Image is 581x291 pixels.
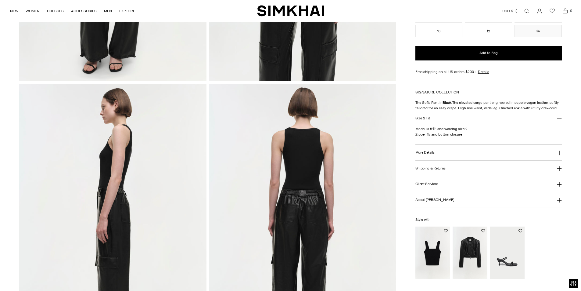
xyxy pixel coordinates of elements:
[502,4,518,18] button: USD $
[444,229,448,233] button: Add to Wishlist
[515,25,562,37] button: 14
[559,5,571,17] a: Open cart modal
[415,192,562,208] button: About [PERSON_NAME]
[518,229,522,233] button: Add to Wishlist
[415,176,562,192] button: Client Services
[521,5,533,17] a: Open search modal
[71,4,97,18] a: ACCESSORIES
[415,218,562,222] h6: Style with
[119,4,135,18] a: EXPLORE
[443,100,452,105] strong: Black.
[479,50,498,56] span: Add to Bag
[104,4,112,18] a: MEN
[415,69,562,75] div: Free shipping on all US orders $200+
[415,161,562,176] button: Shipping & Returns
[415,116,430,120] h3: Size & Fit
[415,126,562,137] p: Model is 5'11" and wearing size 2 Zipper fly and button closure
[478,69,489,75] a: Details
[546,5,558,17] a: Wishlist
[257,5,324,17] a: SIMKHAI
[453,227,487,279] img: Doreen Jacket
[415,25,463,37] button: 10
[415,198,454,202] h3: About [PERSON_NAME]
[481,229,485,233] button: Add to Wishlist
[10,4,18,18] a: NEW
[465,25,512,37] button: 12
[568,8,574,13] span: 0
[415,145,562,160] button: More Details
[415,182,439,186] h3: Client Services
[415,166,446,170] h3: Shipping & Returns
[490,227,525,279] img: Siren Low Heel Sandal
[415,100,562,111] p: The Sofia Pant in The elevated cargo pant engineered in supple vegan leather, softly tailored for...
[415,227,450,279] img: Madine Tank Top
[415,46,562,60] button: Add to Bag
[47,4,64,18] a: DRESSES
[533,5,546,17] a: Go to the account page
[415,151,435,155] h3: More Details
[415,111,562,126] button: Size & Fit
[26,4,40,18] a: WOMEN
[415,90,459,94] a: SIGNATURE COLLECTION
